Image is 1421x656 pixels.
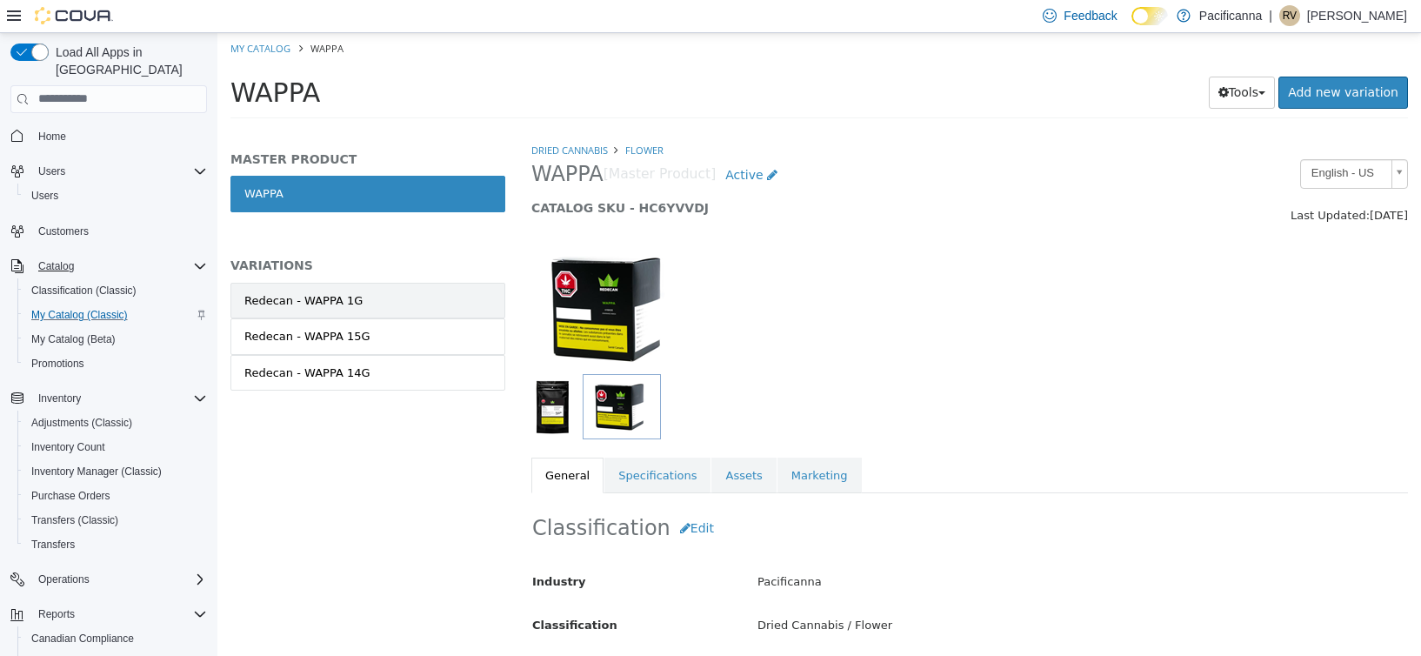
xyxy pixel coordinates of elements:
[1084,127,1167,154] span: English - US
[17,351,214,376] button: Promotions
[314,110,390,124] a: Dried Cannabis
[13,224,288,240] h5: VARIATIONS
[17,327,214,351] button: My Catalog (Beta)
[24,510,207,531] span: Transfers (Classic)
[31,161,72,182] button: Users
[24,437,112,458] a: Inventory Count
[17,303,214,327] button: My Catalog (Classic)
[1131,7,1168,25] input: Dark Mode
[38,607,75,621] span: Reports
[1152,176,1191,189] span: [DATE]
[991,44,1058,76] button: Tools
[3,218,214,244] button: Customers
[31,569,97,590] button: Operations
[1073,176,1152,189] span: Last Updated:
[31,221,96,242] a: Customers
[38,259,74,273] span: Catalog
[1269,5,1272,26] p: |
[17,484,214,508] button: Purchase Orders
[31,332,116,346] span: My Catalog (Beta)
[24,305,207,325] span: My Catalog (Classic)
[13,9,73,22] a: My Catalog
[527,578,1203,608] div: Dried Cannabis / Flower
[27,331,153,349] div: Redecan - WAPPA 14G
[31,489,110,503] span: Purchase Orders
[24,280,143,301] a: Classification (Classic)
[31,284,137,298] span: Classification (Classic)
[31,126,73,147] a: Home
[31,538,75,552] span: Transfers
[1279,5,1300,26] div: Rachael Veenstra
[314,211,474,341] img: 150
[24,628,141,649] a: Canadian Compliance
[31,416,132,430] span: Adjustments (Classic)
[38,392,81,405] span: Inventory
[17,532,214,557] button: Transfers
[38,572,90,586] span: Operations
[31,569,207,590] span: Operations
[24,185,207,206] span: Users
[3,159,214,184] button: Users
[49,44,207,78] span: Load All Apps in [GEOGRAPHIC_DATA]
[386,135,499,149] small: [Master Product]
[38,224,89,238] span: Customers
[3,254,214,278] button: Catalog
[17,278,214,303] button: Classification (Classic)
[13,44,103,75] span: WAPPA
[1064,7,1117,24] span: Feedback
[38,164,65,178] span: Users
[31,256,81,277] button: Catalog
[24,412,139,433] a: Adjustments (Classic)
[24,280,207,301] span: Classification (Classic)
[3,386,214,411] button: Inventory
[315,542,369,555] span: Industry
[24,353,91,374] a: Promotions
[31,604,207,625] span: Reports
[314,128,386,155] span: WAPPA
[24,485,207,506] span: Purchase Orders
[31,465,162,479] span: Inventory Manager (Classic)
[31,388,88,409] button: Inventory
[38,130,66,144] span: Home
[24,534,207,555] span: Transfers
[560,425,644,461] a: Marketing
[24,485,117,506] a: Purchase Orders
[31,513,118,527] span: Transfers (Classic)
[3,124,214,149] button: Home
[27,295,153,312] div: Redecan - WAPPA 15G
[24,461,207,482] span: Inventory Manager (Classic)
[314,167,965,183] h5: CATALOG SKU - HC6YVVDJ
[17,184,214,208] button: Users
[1283,5,1297,26] span: RV
[31,125,207,147] span: Home
[314,425,386,461] a: General
[24,185,65,206] a: Users
[31,189,58,203] span: Users
[453,479,506,512] button: Edit
[93,9,126,22] span: WAPPA
[1307,5,1407,26] p: [PERSON_NAME]
[24,437,207,458] span: Inventory Count
[31,357,84,371] span: Promotions
[24,628,207,649] span: Canadian Compliance
[17,459,214,484] button: Inventory Manager (Classic)
[31,161,207,182] span: Users
[24,412,207,433] span: Adjustments (Classic)
[35,7,113,24] img: Cova
[31,220,207,242] span: Customers
[408,110,446,124] a: Flower
[17,626,214,651] button: Canadian Compliance
[31,388,207,409] span: Inventory
[31,604,82,625] button: Reports
[24,353,207,374] span: Promotions
[527,534,1203,565] div: Pacificanna
[3,602,214,626] button: Reports
[24,510,125,531] a: Transfers (Classic)
[24,534,82,555] a: Transfers
[3,567,214,592] button: Operations
[17,435,214,459] button: Inventory Count
[24,461,169,482] a: Inventory Manager (Classic)
[1199,5,1262,26] p: Pacificanna
[315,586,400,599] span: Classification
[27,259,145,277] div: Redecan - WAPPA 1G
